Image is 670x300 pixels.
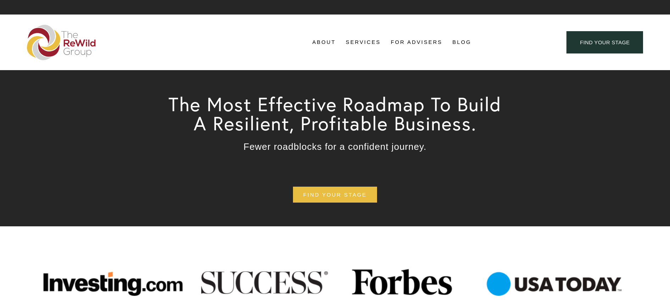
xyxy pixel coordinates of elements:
[566,31,643,53] a: find your stage
[346,37,381,48] a: folder dropdown
[168,92,508,135] span: The Most Effective Roadmap To Build A Resilient, Profitable Business.
[244,141,427,152] span: Fewer roadblocks for a confident journey.
[346,38,381,47] span: Services
[391,37,442,48] a: For Advisers
[453,37,471,48] a: Blog
[312,37,336,48] a: folder dropdown
[293,187,377,203] a: find your stage
[27,25,96,60] img: The ReWild Group
[312,38,336,47] span: About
